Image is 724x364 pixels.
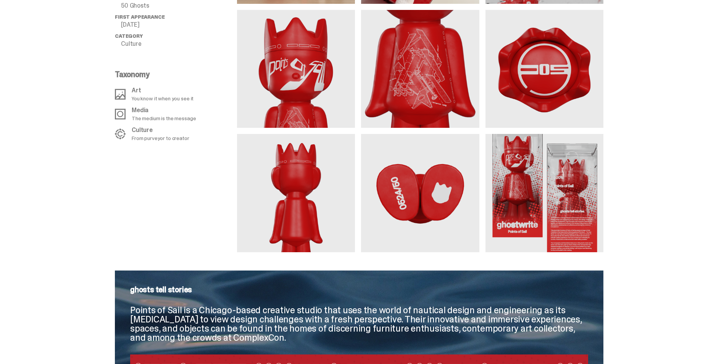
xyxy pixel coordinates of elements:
p: 50 Ghosts [121,3,237,9]
span: Category [115,33,143,39]
p: Taxonomy [115,71,232,78]
img: media gallery image [361,134,479,252]
p: Media [132,107,196,113]
p: From purveyor to creator [132,135,189,141]
p: The medium is the message [132,116,196,121]
p: ghosts tell stories [130,286,588,293]
p: Culture [121,41,237,47]
img: media gallery image [237,10,355,128]
p: Art [132,87,193,93]
img: media gallery image [237,134,355,252]
p: Culture [132,127,189,133]
span: First Appearance [115,14,164,20]
p: You know it when you see it [132,96,193,101]
img: media gallery image [485,10,603,128]
img: media gallery image [485,134,603,252]
p: [DATE] [121,22,237,28]
img: media gallery image [361,10,479,128]
p: Points of Sail is a Chicago-based creative studio that uses the world of nautical design and engi... [130,306,588,342]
